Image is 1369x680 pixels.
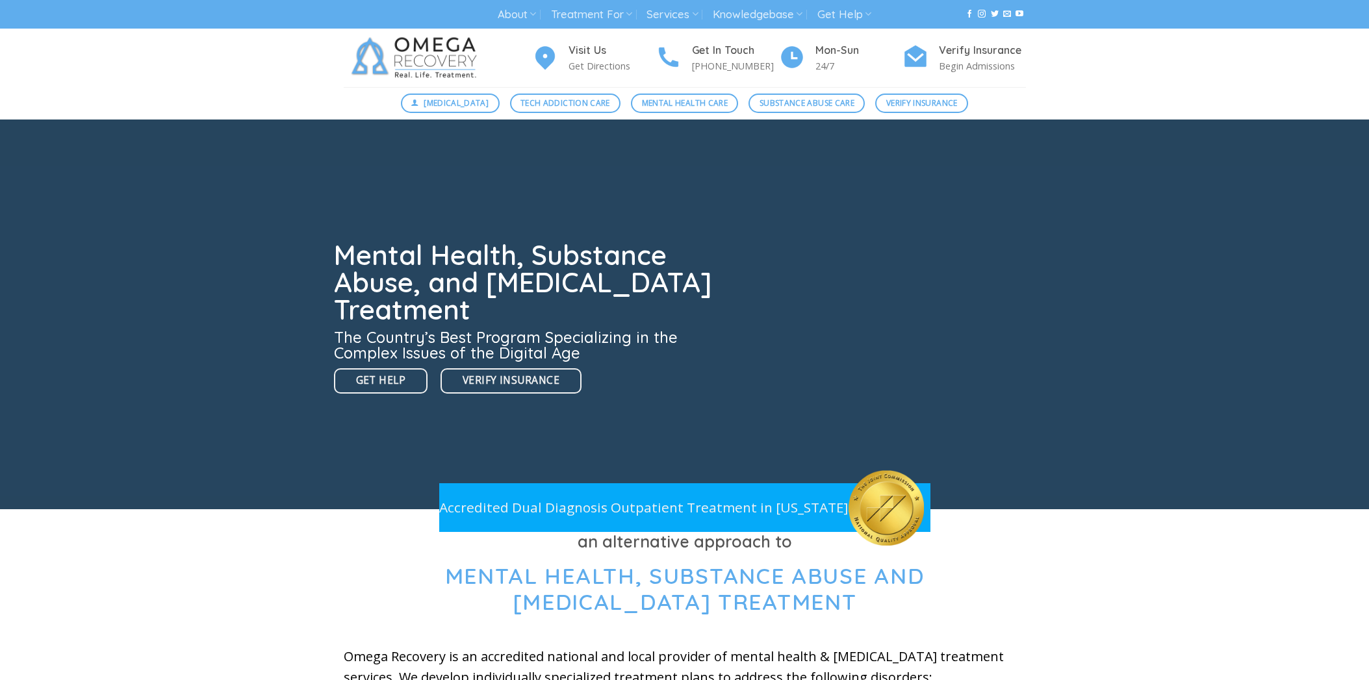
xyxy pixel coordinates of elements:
[939,42,1026,59] h4: Verify Insurance
[815,42,902,59] h4: Mon-Sun
[692,42,779,59] h4: Get In Touch
[978,10,986,19] a: Follow on Instagram
[344,29,490,87] img: Omega Recovery
[463,372,559,388] span: Verify Insurance
[991,10,999,19] a: Follow on Twitter
[356,372,406,388] span: Get Help
[875,94,968,113] a: Verify Insurance
[713,3,802,27] a: Knowledgebase
[642,97,728,109] span: Mental Health Care
[656,42,779,74] a: Get In Touch [PHONE_NUMBER]
[334,329,720,360] h3: The Country’s Best Program Specializing in the Complex Issues of the Digital Age
[551,3,632,27] a: Treatment For
[532,42,656,74] a: Visit Us Get Directions
[334,368,428,394] a: Get Help
[886,97,958,109] span: Verify Insurance
[631,94,738,113] a: Mental Health Care
[445,562,925,616] span: Mental Health, Substance Abuse and [MEDICAL_DATA] Treatment
[1016,10,1023,19] a: Follow on YouTube
[569,58,656,73] p: Get Directions
[510,94,621,113] a: Tech Addiction Care
[344,529,1026,555] h3: an alternative approach to
[748,94,865,113] a: Substance Abuse Care
[334,242,720,323] h1: Mental Health, Substance Abuse, and [MEDICAL_DATA] Treatment
[939,58,1026,73] p: Begin Admissions
[760,97,854,109] span: Substance Abuse Care
[1003,10,1011,19] a: Send us an email
[646,3,698,27] a: Services
[692,58,779,73] p: [PHONE_NUMBER]
[424,97,489,109] span: [MEDICAL_DATA]
[817,3,871,27] a: Get Help
[815,58,902,73] p: 24/7
[441,368,582,394] a: Verify Insurance
[902,42,1026,74] a: Verify Insurance Begin Admissions
[966,10,973,19] a: Follow on Facebook
[401,94,500,113] a: [MEDICAL_DATA]
[520,97,610,109] span: Tech Addiction Care
[498,3,536,27] a: About
[569,42,656,59] h4: Visit Us
[439,497,849,518] p: Accredited Dual Diagnosis Outpatient Treatment in [US_STATE]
